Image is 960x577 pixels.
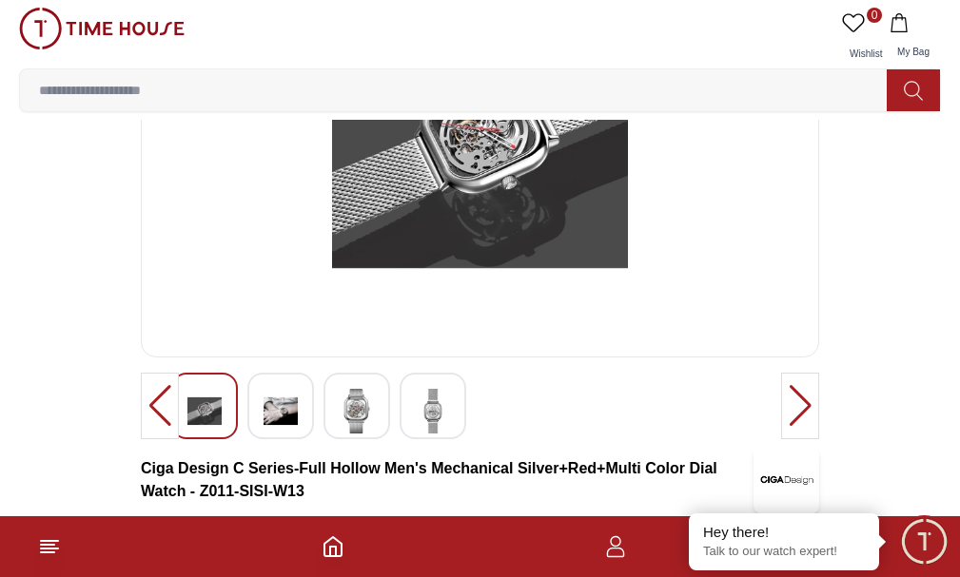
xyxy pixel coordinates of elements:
span: My Bag [890,47,937,57]
span: Wishlist [842,48,890,59]
p: Talk to our watch expert! [703,544,865,560]
button: My Bag [886,8,941,68]
div: Chat Widget [898,515,950,567]
span: 0 [867,8,882,23]
a: 0Wishlist [838,8,886,68]
img: Ciga Design C Series-Full Hollow Men's Mechanical Silver+Red+Multi Color Dial Watch - Z011-SISI-W13 [754,447,819,513]
img: Ciga Design C Series-Full Hollow Men's Mechanical Silver+Red+Multi Color Dial Watch - Z011-SISI-W13 [264,389,298,433]
img: Ciga Design C Series-Full Hollow Men's Mechanical Silver+Red+Multi Color Dial Watch - Z011-SISI-W13 [416,389,450,433]
img: Ciga Design C Series-Full Hollow Men's Mechanical Silver+Red+Multi Color Dial Watch - Z011-SISI-W13 [340,389,374,433]
img: Ciga Design C Series-Full Hollow Men's Mechanical Silver+Red+Multi Color Dial Watch - Z011-SISI-W13 [187,389,222,433]
h3: Ciga Design C Series-Full Hollow Men's Mechanical Silver+Red+Multi Color Dial Watch - Z011-SISI-W13 [141,457,754,503]
a: Home [322,535,344,558]
div: Hey there! [703,523,865,542]
img: ... [19,8,185,49]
